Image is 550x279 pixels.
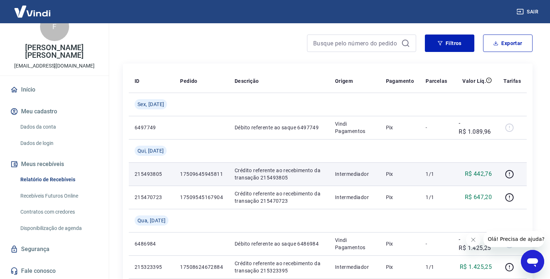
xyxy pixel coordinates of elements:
p: 215493805 [135,170,168,178]
p: ID [135,77,140,85]
p: Pix [386,263,414,271]
p: Descrição [235,77,259,85]
p: 1/1 [426,194,447,201]
p: 17508624672884 [180,263,223,271]
p: Intermediador [335,194,374,201]
iframe: Botão para abrir a janela de mensagens [521,250,544,273]
a: Dados de login [17,136,100,151]
button: Meus recebíveis [9,156,100,172]
input: Busque pelo número do pedido [313,38,398,49]
iframe: Mensagem da empresa [483,231,544,247]
p: Origem [335,77,353,85]
a: Relatório de Recebíveis [17,172,100,187]
p: Vindi Pagamentos [335,120,374,135]
p: 1/1 [426,170,447,178]
button: Meu cadastro [9,104,100,120]
button: Filtros [425,35,474,52]
p: R$ 647,20 [465,193,492,202]
span: Sex, [DATE] [137,101,164,108]
p: 17509545167904 [180,194,223,201]
p: [PERSON_NAME] [PERSON_NAME] [6,44,103,59]
p: Valor Líq. [462,77,486,85]
p: - [426,240,447,247]
p: -R$ 1.425,25 [459,235,492,252]
img: Vindi [9,0,56,23]
a: Dados da conta [17,120,100,134]
p: Crédito referente ao recebimento da transação 215470723 [235,190,323,205]
p: 6497749 [135,124,168,131]
p: Pix [386,170,414,178]
span: Olá! Precisa de ajuda? [4,5,61,11]
p: Pix [386,194,414,201]
p: Pix [386,240,414,247]
p: Crédito referente ao recebimento da transação 215323395 [235,260,323,274]
p: Intermediador [335,170,374,178]
span: Qua, [DATE] [137,217,166,224]
p: Vindi Pagamentos [335,236,374,251]
p: 215470723 [135,194,168,201]
iframe: Fechar mensagem [466,232,481,247]
p: 215323395 [135,263,168,271]
p: Parcelas [426,77,447,85]
a: Recebíveis Futuros Online [17,189,100,203]
a: Disponibilização de agenda [17,221,100,236]
a: Fale conosco [9,263,100,279]
p: 17509645945811 [180,170,223,178]
button: Sair [515,5,541,19]
div: F [40,12,69,41]
p: 6486984 [135,240,168,247]
p: Tarifas [503,77,521,85]
p: Débito referente ao saque 6497749 [235,124,323,131]
button: Exportar [483,35,533,52]
p: R$ 1.425,25 [460,263,492,271]
p: - [426,124,447,131]
p: Crédito referente ao recebimento da transação 215493805 [235,167,323,181]
p: -R$ 1.089,96 [459,119,492,136]
a: Segurança [9,241,100,257]
p: Débito referente ao saque 6486984 [235,240,323,247]
a: Contratos com credores [17,205,100,219]
p: Pix [386,124,414,131]
span: Qui, [DATE] [137,147,164,154]
a: Início [9,82,100,98]
p: Pedido [180,77,197,85]
p: Intermediador [335,263,374,271]
p: 1/1 [426,263,447,271]
p: R$ 442,76 [465,170,492,178]
p: [EMAIL_ADDRESS][DOMAIN_NAME] [14,62,95,70]
p: Pagamento [386,77,414,85]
